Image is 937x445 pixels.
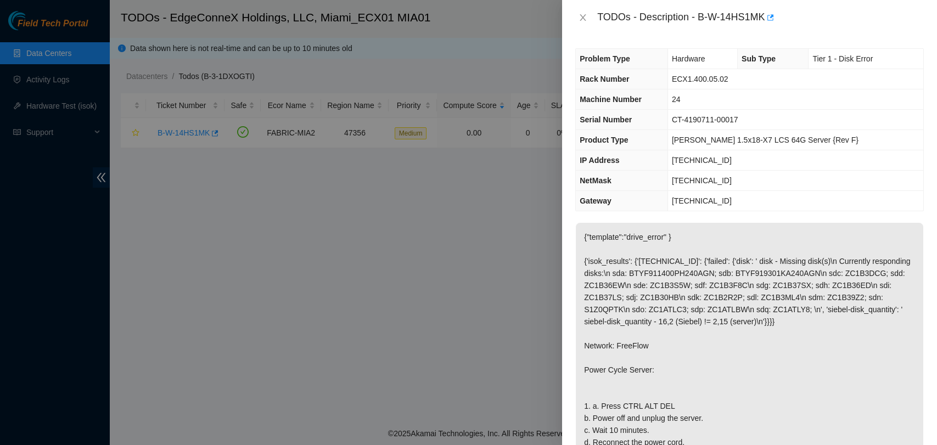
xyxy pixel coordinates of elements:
[580,196,611,205] span: Gateway
[580,156,619,165] span: IP Address
[672,95,681,104] span: 24
[580,115,632,124] span: Serial Number
[597,9,924,26] div: TODOs - Description - B-W-14HS1MK
[580,75,629,83] span: Rack Number
[580,136,628,144] span: Product Type
[672,176,732,185] span: [TECHNICAL_ID]
[672,115,738,124] span: CT-4190711-00017
[579,13,587,22] span: close
[812,54,873,63] span: Tier 1 - Disk Error
[742,54,776,63] span: Sub Type
[672,75,728,83] span: ECX1.400.05.02
[580,54,630,63] span: Problem Type
[672,196,732,205] span: [TECHNICAL_ID]
[580,95,642,104] span: Machine Number
[672,54,705,63] span: Hardware
[672,156,732,165] span: [TECHNICAL_ID]
[575,13,591,23] button: Close
[580,176,611,185] span: NetMask
[672,136,859,144] span: [PERSON_NAME] 1.5x18-X7 LCS 64G Server {Rev F}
